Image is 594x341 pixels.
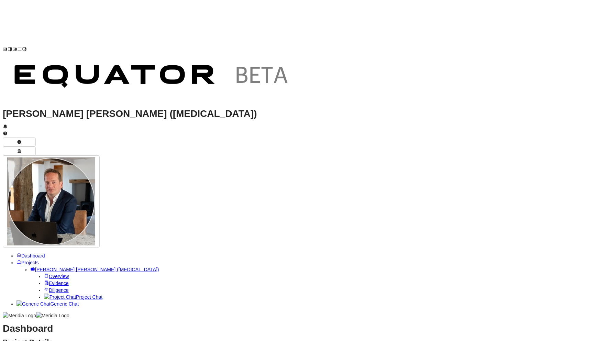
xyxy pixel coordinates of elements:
[76,294,102,300] span: Project Chat
[44,294,102,300] a: Project ChatProject Chat
[3,110,591,117] h1: [PERSON_NAME] [PERSON_NAME] ([MEDICAL_DATA])
[49,280,69,286] span: Evidence
[44,274,69,279] a: Overview
[30,267,159,272] a: [PERSON_NAME] [PERSON_NAME] ([MEDICAL_DATA])
[49,274,69,279] span: Overview
[16,300,50,307] img: Generic Chat
[16,301,79,307] a: Generic ChatGeneric Chat
[16,253,45,258] a: Dashboard
[35,267,159,272] span: [PERSON_NAME] [PERSON_NAME] ([MEDICAL_DATA])
[21,260,39,265] span: Projects
[3,312,36,319] img: Meridia Logo
[36,312,69,319] img: Meridia Logo
[49,287,69,293] span: Diligence
[44,294,76,300] img: Project Chat
[3,325,591,332] h1: Dashboard
[21,253,45,258] span: Dashboard
[44,280,69,286] a: Evidence
[27,3,326,52] img: Customer Logo
[7,157,95,245] img: Profile Icon
[3,53,302,102] img: Customer Logo
[16,260,39,265] a: Projects
[44,287,69,293] a: Diligence
[50,301,78,307] span: Generic Chat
